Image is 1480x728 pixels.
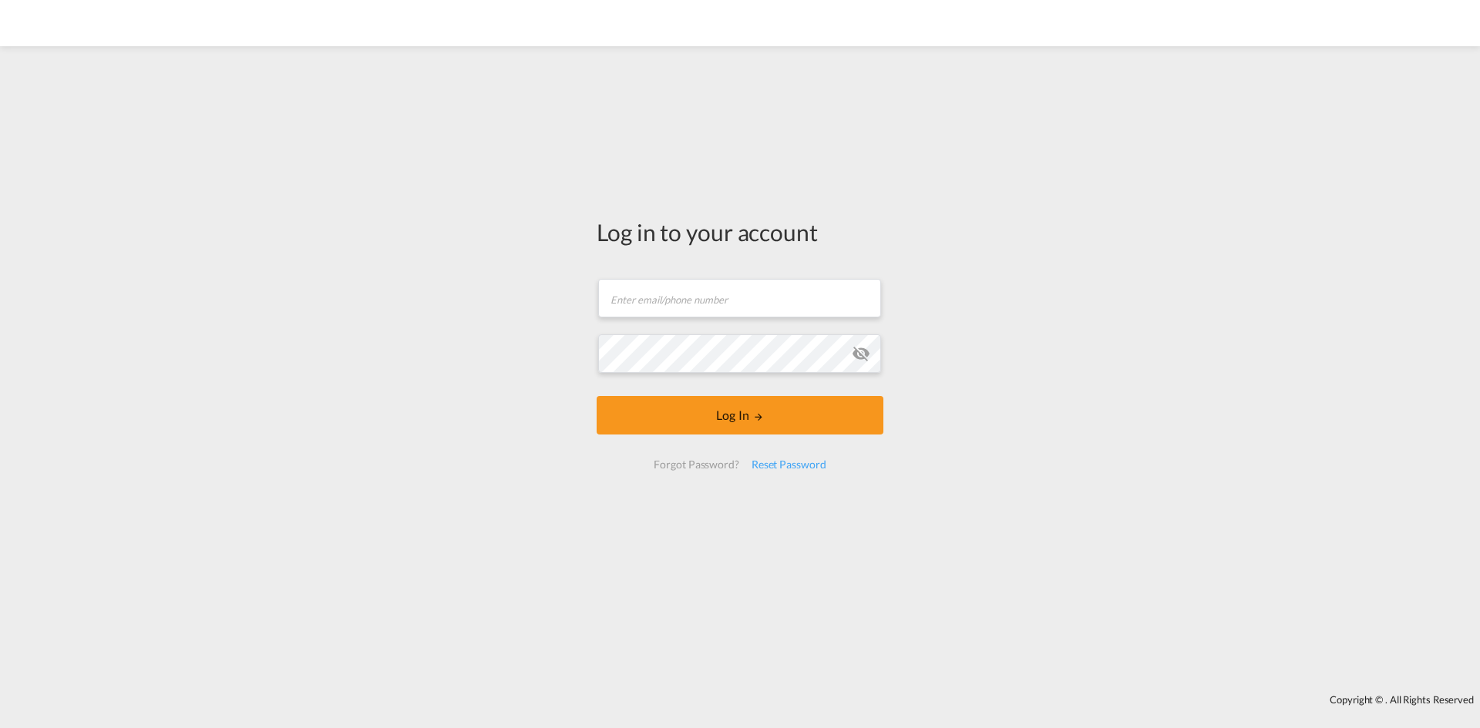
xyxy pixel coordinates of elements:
div: Log in to your account [597,216,883,248]
button: LOGIN [597,396,883,434]
input: Enter email/phone number [598,279,881,317]
div: Reset Password [745,451,832,478]
md-icon: icon-eye-off [852,344,870,363]
div: Forgot Password? [647,451,745,478]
